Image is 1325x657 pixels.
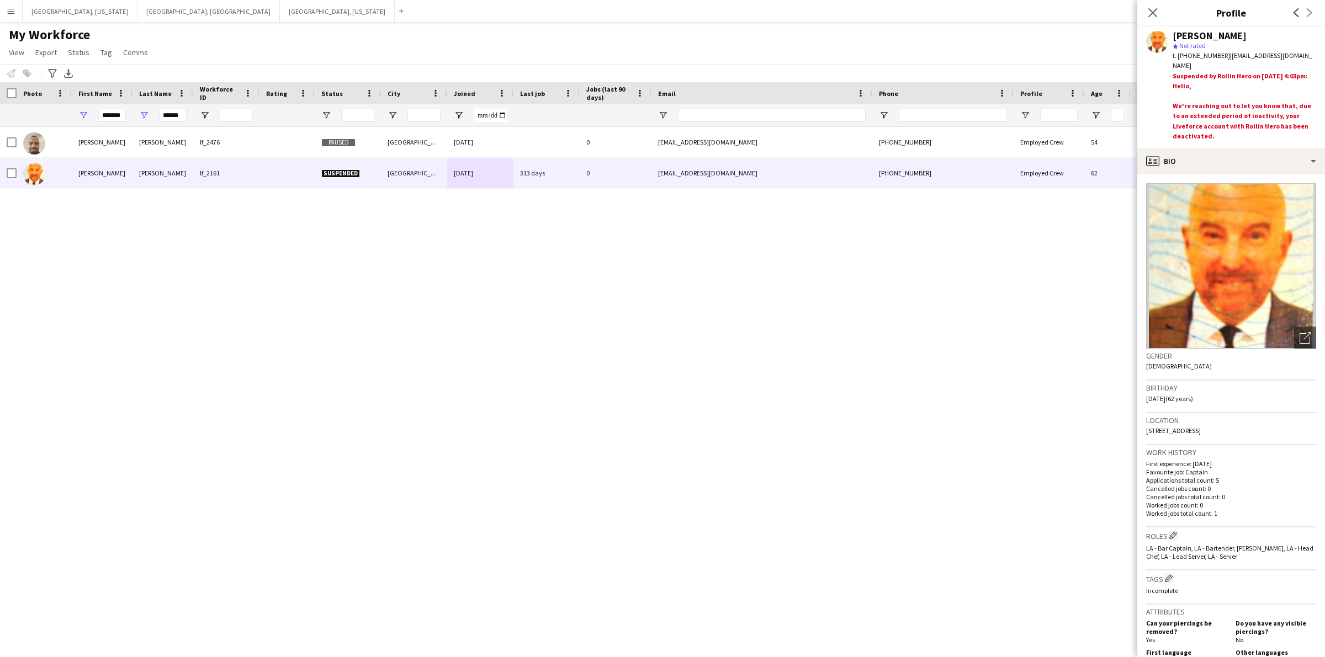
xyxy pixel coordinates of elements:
[520,89,545,98] span: Last job
[139,110,149,120] button: Open Filter Menu
[9,47,24,57] span: View
[381,127,447,157] div: [GEOGRAPHIC_DATA]
[137,1,280,22] button: [GEOGRAPHIC_DATA], [GEOGRAPHIC_DATA]
[1146,426,1201,435] span: [STREET_ADDRESS]
[220,109,253,122] input: Workforce ID Filter Input
[139,89,172,98] span: Last Name
[46,67,59,80] app-action-btn: Advanced filters
[899,109,1007,122] input: Phone Filter Input
[1146,586,1316,595] p: Incomplete
[78,89,112,98] span: First Name
[1146,415,1316,425] h3: Location
[1137,148,1325,174] div: Bio
[1146,460,1316,468] p: First experience: [DATE]
[586,85,632,102] span: Jobs (last 90 days)
[1137,6,1325,20] h3: Profile
[1146,648,1227,656] h5: First language
[454,89,475,98] span: Joined
[1091,110,1101,120] button: Open Filter Menu
[132,127,193,157] div: [PERSON_NAME]
[193,158,259,188] div: lf_2161
[1146,493,1316,501] p: Cancelled jobs total count: 0
[1236,635,1243,644] span: No
[321,169,360,178] span: Suspended
[119,45,152,60] a: Comms
[321,110,331,120] button: Open Filter Menu
[447,158,513,188] div: [DATE]
[1146,394,1193,403] span: [DATE] (62 years)
[23,89,42,98] span: Photo
[1146,183,1316,349] img: Crew avatar or photo
[200,85,240,102] span: Workforce ID
[1146,544,1313,560] span: LA - Bar Captain, LA - Bartender, [PERSON_NAME], LA - Head Chef, LA - Lead Server, LA - Server
[1146,501,1316,509] p: Worked jobs count: 0
[100,47,112,57] span: Tag
[1146,476,1316,484] p: Applications total count: 5
[96,45,116,60] a: Tag
[447,127,513,157] div: [DATE]
[388,89,400,98] span: City
[678,109,866,122] input: Email Filter Input
[580,158,651,188] div: 0
[1014,127,1084,157] div: Employed Crew
[1179,41,1206,50] span: Not rated
[651,158,872,188] div: [EMAIL_ADDRESS][DOMAIN_NAME]
[651,127,872,157] div: [EMAIL_ADDRESS][DOMAIN_NAME]
[1146,484,1316,493] p: Cancelled jobs count: 0
[1146,383,1316,393] h3: Birthday
[9,26,90,43] span: My Workforce
[1111,109,1124,122] input: Age Filter Input
[1020,110,1030,120] button: Open Filter Menu
[1173,71,1316,143] div: Suspended by Rollin Hero on [DATE] 4:03pm:
[1173,31,1247,41] div: [PERSON_NAME]
[1020,89,1042,98] span: Profile
[872,158,1014,188] div: [PHONE_NUMBER]
[879,89,898,98] span: Phone
[321,138,356,147] span: Paused
[658,110,668,120] button: Open Filter Menu
[1146,635,1155,644] span: Yes
[321,89,343,98] span: Status
[1146,573,1316,584] h3: Tags
[200,110,210,120] button: Open Filter Menu
[63,45,94,60] a: Status
[1014,158,1084,188] div: Employed Crew
[1236,648,1316,656] h5: Other languages
[1146,607,1316,617] h3: Attributes
[1146,619,1227,635] h5: Can your piercings be removed?
[132,158,193,188] div: [PERSON_NAME]
[1146,362,1212,370] span: [DEMOGRAPHIC_DATA]
[68,47,89,57] span: Status
[23,163,45,185] img: Michael Rogers
[159,109,187,122] input: Last Name Filter Input
[513,158,580,188] div: 313 days
[1084,127,1131,157] div: 54
[62,67,75,80] app-action-btn: Export XLSX
[123,47,148,57] span: Comms
[266,89,287,98] span: Rating
[1173,51,1230,60] span: t. [PHONE_NUMBER]
[1146,509,1316,517] p: Worked jobs total count: 1
[580,127,651,157] div: 0
[280,1,395,22] button: [GEOGRAPHIC_DATA], [US_STATE]
[381,158,447,188] div: [GEOGRAPHIC_DATA]
[35,47,57,57] span: Export
[1146,351,1316,361] h3: Gender
[193,127,259,157] div: lf_2476
[474,109,507,122] input: Joined Filter Input
[1040,109,1078,122] input: Profile Filter Input
[23,132,45,154] img: Michael rogers
[1173,51,1312,70] span: | [EMAIL_ADDRESS][DOMAIN_NAME]
[1173,101,1316,141] div: We're reaching out to let you know that, due to an extended period of inactivity, your Liveforce ...
[879,110,889,120] button: Open Filter Menu
[341,109,374,122] input: Status Filter Input
[872,127,1014,157] div: [PHONE_NUMBER]
[1084,158,1131,188] div: 62
[1173,81,1316,91] div: Hello,
[388,110,397,120] button: Open Filter Menu
[23,1,137,22] button: [GEOGRAPHIC_DATA], [US_STATE]
[31,45,61,60] a: Export
[78,110,88,120] button: Open Filter Menu
[1146,447,1316,457] h3: Work history
[1146,530,1316,541] h3: Roles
